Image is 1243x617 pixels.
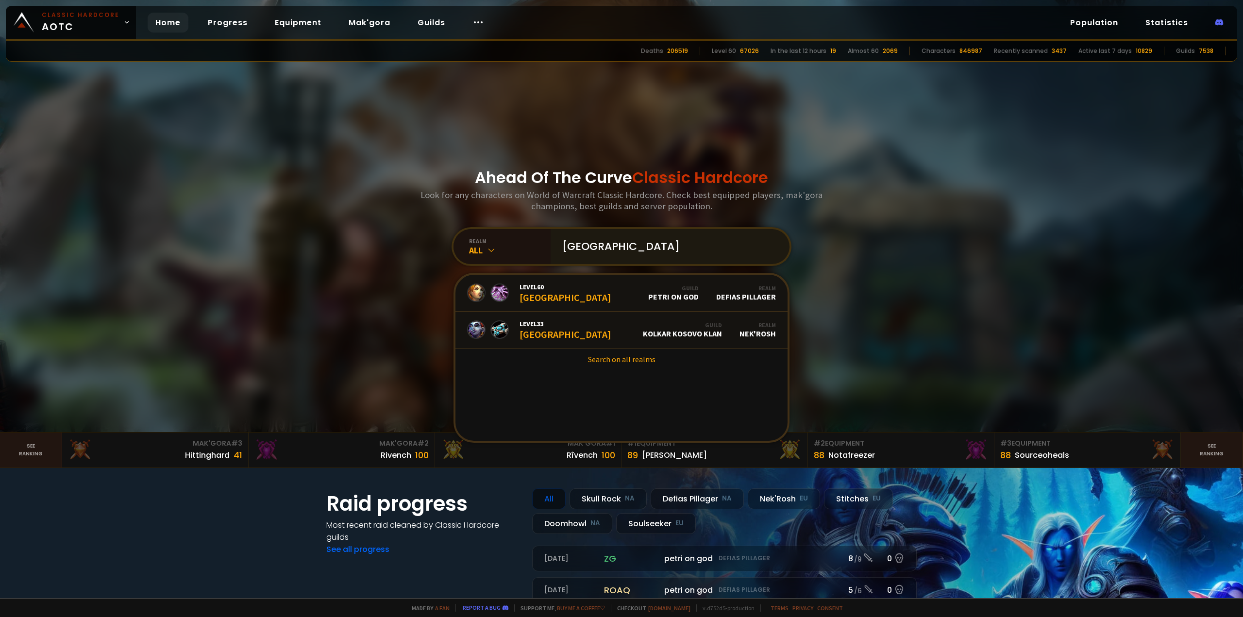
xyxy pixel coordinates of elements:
div: 10829 [1136,47,1152,55]
div: Characters [922,47,956,55]
a: Level33[GEOGRAPHIC_DATA]GuildKolkar Kosovo KlanRealmNek'Rosh [455,312,788,349]
div: Guilds [1176,47,1195,55]
div: [GEOGRAPHIC_DATA] [520,319,611,340]
div: Rîvench [567,449,598,461]
div: 67026 [740,47,759,55]
div: All [532,488,566,509]
div: 19 [830,47,836,55]
a: See all progress [326,544,389,555]
div: Recently scanned [994,47,1048,55]
div: [GEOGRAPHIC_DATA] [520,283,611,303]
span: Made by [406,604,450,612]
div: realm [469,237,551,245]
div: Realm [739,321,776,329]
div: Almost 60 [848,47,879,55]
a: [DATE]zgpetri on godDefias Pillager8 /90 [532,546,917,571]
div: Equipment [627,438,802,449]
small: Classic Hardcore [42,11,119,19]
a: Guilds [410,13,453,33]
div: Realm [716,284,776,292]
a: Home [148,13,188,33]
a: Equipment [267,13,329,33]
a: Seeranking [1181,433,1243,467]
div: Notafreezer [828,449,875,461]
a: [DOMAIN_NAME] [648,604,690,612]
a: Mak'Gora#3Hittinghard41 [62,433,249,467]
div: Equipment [814,438,988,449]
div: Active last 7 days [1078,47,1132,55]
div: Doomhowl [532,513,612,534]
a: Report a bug [463,604,501,611]
a: Search on all realms [455,349,788,370]
span: # 1 [627,438,637,448]
a: a fan [435,604,450,612]
a: #3Equipment88Sourceoheals [994,433,1181,467]
div: Mak'Gora [441,438,615,449]
div: [PERSON_NAME] [642,449,707,461]
div: 100 [602,449,615,462]
div: Nek'Rosh [748,488,820,509]
small: EU [800,494,808,503]
span: Checkout [611,604,690,612]
div: Stitches [824,488,893,509]
span: # 2 [814,438,825,448]
small: EU [873,494,881,503]
span: Level 60 [520,283,611,291]
a: Mak'Gora#2Rivench100 [249,433,435,467]
div: Level 60 [712,47,736,55]
div: All [469,245,551,256]
h3: Look for any characters on World of Warcraft Classic Hardcore. Check best equipped players, mak'g... [417,189,826,212]
small: EU [675,518,684,528]
a: Mak'gora [341,13,398,33]
span: Classic Hardcore [632,167,768,188]
span: v. d752d5 - production [696,604,755,612]
div: Skull Rock [570,488,647,509]
a: Level60[GEOGRAPHIC_DATA]Guildpetri on godRealmDefias Pillager [455,275,788,312]
div: 7538 [1199,47,1213,55]
div: Kolkar Kosovo Klan [643,321,722,338]
div: Soulseeker [616,513,696,534]
div: petri on god [648,284,699,301]
div: Guild [648,284,699,292]
a: Classic HardcoreAOTC [6,6,136,39]
small: NA [590,518,600,528]
div: 2069 [883,47,898,55]
a: [DATE]roaqpetri on godDefias Pillager5 /60 [532,577,917,603]
span: # 3 [231,438,242,448]
a: Statistics [1138,13,1196,33]
a: Buy me a coffee [557,604,605,612]
a: Privacy [792,604,813,612]
small: NA [722,494,732,503]
div: 88 [1000,449,1011,462]
span: # 3 [1000,438,1011,448]
div: Defias Pillager [716,284,776,301]
input: Search a character... [556,229,778,264]
a: Mak'Gora#1Rîvench100 [435,433,621,467]
h4: Most recent raid cleaned by Classic Hardcore guilds [326,519,521,543]
div: 88 [814,449,824,462]
span: Support me, [514,604,605,612]
span: Level 33 [520,319,611,328]
div: In the last 12 hours [771,47,826,55]
div: 41 [234,449,242,462]
span: # 1 [606,438,615,448]
h1: Raid progress [326,488,521,519]
div: 100 [415,449,429,462]
div: Defias Pillager [651,488,744,509]
span: AOTC [42,11,119,34]
div: 206519 [667,47,688,55]
a: Population [1062,13,1126,33]
div: Mak'Gora [254,438,429,449]
h1: Ahead Of The Curve [475,166,768,189]
div: Mak'Gora [68,438,242,449]
div: 846987 [959,47,982,55]
a: #1Equipment89[PERSON_NAME] [621,433,808,467]
div: Hittinghard [185,449,230,461]
div: Equipment [1000,438,1175,449]
a: Progress [200,13,255,33]
div: Guild [643,321,722,329]
div: Sourceoheals [1015,449,1069,461]
div: Rivench [381,449,411,461]
div: Deaths [641,47,663,55]
div: 89 [627,449,638,462]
